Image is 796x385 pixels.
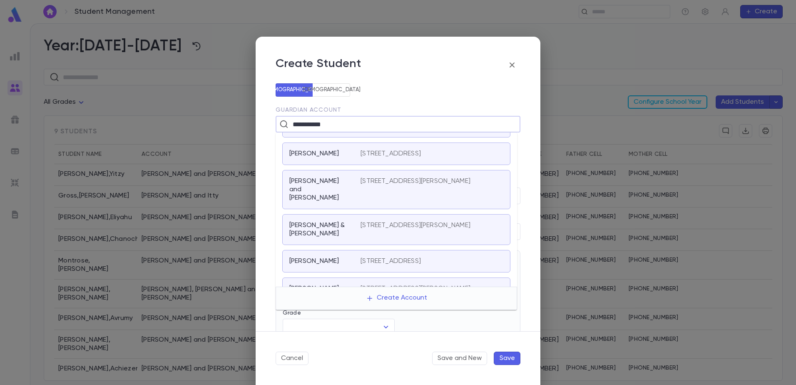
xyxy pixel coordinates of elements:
[361,221,470,230] p: [STREET_ADDRESS][PERSON_NAME]
[289,257,339,265] p: [PERSON_NAME]
[283,310,301,316] label: Grade
[359,290,434,306] button: Create Account
[289,150,339,158] p: [PERSON_NAME]
[289,285,339,293] p: [PERSON_NAME]
[361,285,493,301] p: [STREET_ADDRESS][PERSON_NAME][US_STATE]
[289,177,351,202] p: [PERSON_NAME] and [PERSON_NAME]
[276,83,313,97] button: [DEMOGRAPHIC_DATA]
[361,177,470,185] p: [STREET_ADDRESS][PERSON_NAME]
[361,150,421,158] p: [STREET_ADDRESS]
[313,83,350,97] button: [DEMOGRAPHIC_DATA]
[380,321,392,333] button: Open
[276,352,308,365] button: Cancel
[276,107,520,116] div: Guardian Account
[361,257,421,265] p: [STREET_ADDRESS]
[289,221,351,238] p: [PERSON_NAME] & [PERSON_NAME]
[276,57,361,73] p: Create Student
[432,352,487,365] button: Save and New
[494,352,520,365] button: Save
